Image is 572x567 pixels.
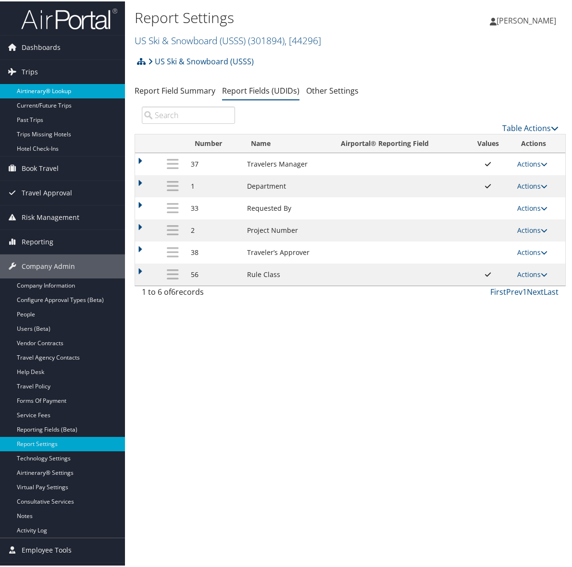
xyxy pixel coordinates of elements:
[22,180,72,204] span: Travel Approval
[332,133,464,152] th: Airportal&reg; Reporting Field
[186,262,242,284] td: 56
[22,204,79,228] span: Risk Management
[497,14,556,24] span: [PERSON_NAME]
[242,133,333,152] th: Name
[522,285,527,296] a: 1
[186,218,242,240] td: 2
[22,59,38,83] span: Trips
[186,174,242,196] td: 1
[22,34,61,58] span: Dashboards
[544,285,559,296] a: Last
[135,6,422,26] h1: Report Settings
[285,33,321,46] span: , [ 44296 ]
[464,133,512,152] th: Values
[506,285,522,296] a: Prev
[21,6,117,29] img: airportal-logo.png
[517,158,547,167] a: Actions
[171,285,175,296] span: 6
[502,121,559,132] a: Table Actions
[527,285,544,296] a: Next
[148,50,254,70] a: US Ski & Snowboard (USSS)
[517,180,547,189] a: Actions
[135,84,215,95] a: Report Field Summary
[242,262,333,284] td: Rule Class
[306,84,359,95] a: Other Settings
[517,224,547,233] a: Actions
[222,84,299,95] a: Report Fields (UDIDs)
[517,246,547,255] a: Actions
[490,285,506,296] a: First
[490,5,566,34] a: [PERSON_NAME]
[22,229,53,253] span: Reporting
[242,218,333,240] td: Project Number
[512,133,565,152] th: Actions
[186,196,242,218] td: 33
[517,202,547,211] a: Actions
[242,240,333,262] td: Traveler’s Approver
[186,152,242,174] td: 37
[142,105,235,122] input: Search
[242,196,333,218] td: Requested By
[248,33,285,46] span: ( 301894 )
[22,155,59,179] span: Book Travel
[22,253,75,277] span: Company Admin
[142,285,235,301] div: 1 to 6 of records
[186,240,242,262] td: 38
[159,133,186,152] th: : activate to sort column descending
[517,268,547,277] a: Actions
[242,152,333,174] td: Travelers Manager
[22,537,72,561] span: Employee Tools
[135,33,321,46] a: US Ski & Snowboard (USSS)
[242,174,333,196] td: Department
[186,133,242,152] th: Number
